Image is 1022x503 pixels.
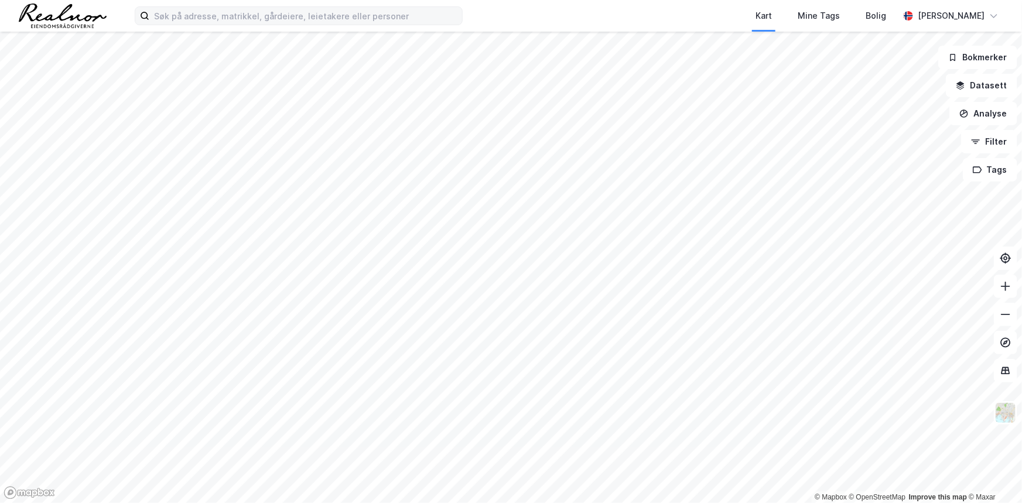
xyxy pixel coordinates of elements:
[963,158,1017,182] button: Tags
[918,9,985,23] div: [PERSON_NAME]
[961,130,1017,153] button: Filter
[963,447,1022,503] iframe: Chat Widget
[798,9,840,23] div: Mine Tags
[19,4,107,28] img: realnor-logo.934646d98de889bb5806.png
[938,46,1017,69] button: Bokmerker
[815,493,847,501] a: Mapbox
[909,493,967,501] a: Improve this map
[149,7,462,25] input: Søk på adresse, matrikkel, gårdeiere, leietakere eller personer
[963,447,1022,503] div: Kontrollprogram for chat
[849,493,906,501] a: OpenStreetMap
[946,74,1017,97] button: Datasett
[866,9,886,23] div: Bolig
[949,102,1017,125] button: Analyse
[756,9,772,23] div: Kart
[4,486,55,499] a: Mapbox homepage
[994,402,1017,424] img: Z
